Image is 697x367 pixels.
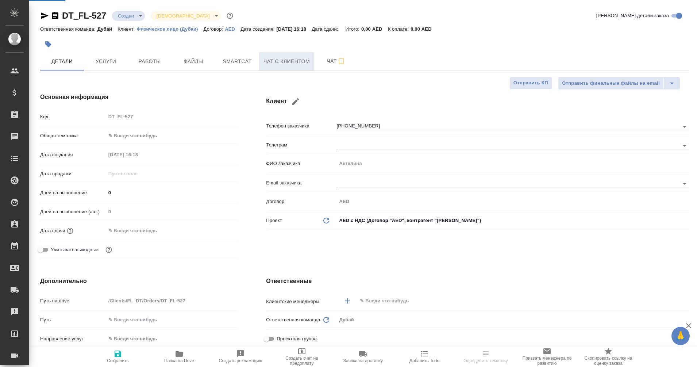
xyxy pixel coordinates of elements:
span: Определить тематику [463,358,508,363]
p: Общая тематика [40,132,106,139]
input: ✎ Введи что-нибудь [106,314,237,325]
p: Дубай [97,26,118,32]
a: Физическое лицо (Дубаи) [137,26,204,32]
p: Ответственная команда [266,316,320,324]
span: Smartcat [220,57,255,66]
span: Чат с клиентом [263,57,310,66]
span: Создать счет на предоплату [276,356,328,366]
p: Путь [40,316,106,324]
p: Дата продажи [40,170,106,177]
button: Open [679,179,690,189]
span: Файлы [176,57,211,66]
button: Open [679,122,690,132]
h4: Клиент [266,93,689,110]
button: Добавить тэг [40,36,56,52]
p: Направление услуг [40,335,106,343]
input: Пустое поле [106,295,237,306]
p: 0,00 AED [411,26,437,32]
span: Сохранить [107,358,129,363]
p: [DATE] 16:18 [277,26,312,32]
span: Создать рекламацию [219,358,262,363]
span: Отправить КП [513,79,548,87]
button: 🙏 [671,327,690,345]
p: 0,00 AED [361,26,388,32]
div: ✎ Введи что-нибудь [108,335,228,343]
input: Пустое поле [106,111,237,122]
button: Скопировать ссылку на оценку заказа [578,347,639,367]
div: Дубай [336,314,689,326]
span: Призвать менеджера по развитию [521,356,573,366]
span: Папка на Drive [164,358,194,363]
p: Ответственная команда: [40,26,97,32]
a: DT_FL-527 [62,11,106,20]
button: Заявка на доставку [332,347,394,367]
button: Доп статусы указывают на важность/срочность заказа [225,11,235,20]
button: Если добавить услуги и заполнить их объемом, то дата рассчитается автоматически [65,226,75,236]
p: Телеграм [266,141,336,149]
p: ФИО заказчика [266,160,336,167]
button: Отправить финальные файлы на email [558,77,664,90]
input: ✎ Введи что-нибудь [106,225,170,236]
div: ✎ Введи что-нибудь [108,132,228,139]
button: Создан [116,13,136,19]
input: Пустое поле [106,149,170,160]
span: Проектная группа [277,335,316,343]
p: Проект [266,217,282,224]
p: Дней на выполнение (авт.) [40,208,106,215]
button: Open [685,300,686,302]
div: ✎ Введи что-нибудь [106,333,237,345]
input: ✎ Введи что-нибудь [106,187,237,198]
p: Клиент: [118,26,136,32]
button: Папка на Drive [149,347,210,367]
p: Договор [266,198,336,205]
button: Призвать менеджера по развитию [516,347,578,367]
button: Скопировать ссылку для ЯМессенджера [40,11,49,20]
span: Добавить Todo [409,358,439,363]
button: Open [679,141,690,151]
p: Дата сдачи: [312,26,340,32]
p: Телефон заказчика [266,122,336,130]
p: Email заказчика [266,179,336,187]
div: split button [558,77,680,90]
span: Детали [45,57,80,66]
span: Работы [132,57,167,66]
span: Отправить финальные файлы на email [562,79,660,88]
span: Заявка на доставку [343,358,383,363]
input: Пустое поле [106,206,237,217]
button: Отправить КП [509,77,552,89]
button: Скопировать ссылку [51,11,59,20]
p: К оплате: [388,26,411,32]
button: [DEMOGRAPHIC_DATA] [154,13,212,19]
div: ✎ Введи что-нибудь [106,130,237,142]
div: Создан [112,11,145,21]
input: Пустое поле [106,168,170,179]
p: Дата создания [40,151,106,158]
p: Путь на drive [40,297,106,305]
a: AED [225,26,240,32]
p: Итого: [346,26,361,32]
div: AED с НДС (Договор "AED", контрагент "[PERSON_NAME]") [336,214,689,227]
h4: Дополнительно [40,277,237,286]
button: Создать счет на предоплату [271,347,332,367]
input: Пустое поле [336,196,689,207]
input: ✎ Введи что-нибудь [359,297,662,305]
div: Создан [151,11,220,21]
p: Дней на выполнение [40,189,106,196]
button: Определить тематику [455,347,516,367]
p: Код [40,113,106,121]
p: Клиентские менеджеры [266,298,336,305]
h4: Основная информация [40,93,237,102]
input: Пустое поле [336,158,689,169]
span: Чат [319,57,354,66]
h4: Ответственные [266,277,689,286]
span: Услуги [88,57,123,66]
span: Скопировать ссылку на оценку заказа [582,356,635,366]
span: 🙏 [674,328,687,344]
span: [PERSON_NAME] детали заказа [596,12,669,19]
button: Выбери, если сб и вс нужно считать рабочими днями для выполнения заказа. [104,245,113,255]
span: Учитывать выходные [51,246,99,253]
svg: Подписаться [337,57,346,66]
p: Договор: [204,26,225,32]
